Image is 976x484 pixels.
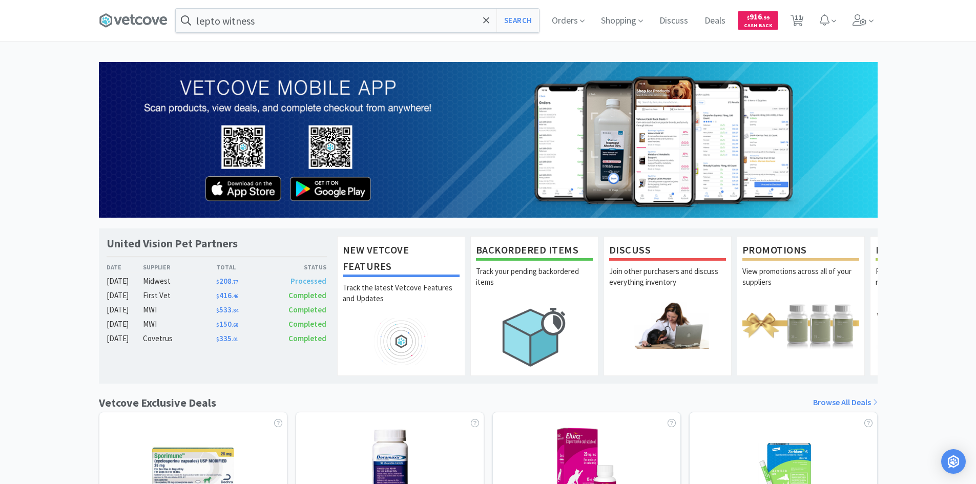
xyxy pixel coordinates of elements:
[232,307,238,314] span: . 84
[216,276,238,286] span: 208
[288,333,326,343] span: Completed
[143,289,216,302] div: First Vet
[107,262,143,272] div: Date
[476,242,593,261] h1: Backordered Items
[288,319,326,329] span: Completed
[476,302,593,372] img: hero_backorders.png
[107,236,238,251] h1: United Vision Pet Partners
[786,17,807,27] a: 11
[107,304,143,316] div: [DATE]
[604,236,732,375] a: DiscussJoin other purchasers and discuss everything inventory
[232,279,238,285] span: . 77
[99,394,216,412] h1: Vetcove Exclusive Deals
[216,293,219,300] span: $
[288,290,326,300] span: Completed
[232,293,238,300] span: . 46
[742,302,859,348] img: hero_promotions.png
[470,236,598,375] a: Backordered ItemsTrack your pending backordered items
[337,236,465,375] a: New Vetcove FeaturesTrack the latest Vetcove Features and Updates
[216,290,238,300] span: 416
[476,266,593,302] p: Track your pending backordered items
[609,302,726,348] img: hero_discuss.png
[216,319,238,329] span: 150
[941,449,966,474] div: Open Intercom Messenger
[216,262,272,272] div: Total
[216,279,219,285] span: $
[143,304,216,316] div: MWI
[107,289,143,302] div: [DATE]
[343,318,460,365] img: hero_feature_roadmap.png
[143,318,216,330] div: MWI
[742,242,859,261] h1: Promotions
[107,318,327,330] a: [DATE]MWI$150.68Completed
[107,304,327,316] a: [DATE]MWI$533.84Completed
[143,332,216,345] div: Covetrus
[496,9,539,32] button: Search
[107,275,143,287] div: [DATE]
[655,16,692,26] a: Discuss
[738,7,778,34] a: $916.99Cash Back
[143,262,216,272] div: Supplier
[107,289,327,302] a: [DATE]First Vet$416.46Completed
[232,336,238,343] span: . 01
[232,322,238,328] span: . 68
[744,23,772,30] span: Cash Back
[176,9,539,32] input: Search by item, sku, manufacturer, ingredient, size...
[343,242,460,277] h1: New Vetcove Features
[99,62,878,218] img: 169a39d576124ab08f10dc54d32f3ffd_4.png
[216,305,238,314] span: 533
[762,14,770,21] span: . 99
[747,12,770,22] span: 916
[107,275,327,287] a: [DATE]Midwest$208.77Processed
[343,282,460,318] p: Track the latest Vetcove Features and Updates
[700,16,730,26] a: Deals
[107,332,327,345] a: [DATE]Covetrus$335.01Completed
[737,236,865,375] a: PromotionsView promotions across all of your suppliers
[609,266,726,302] p: Join other purchasers and discuss everything inventory
[216,333,238,343] span: 335
[288,305,326,314] span: Completed
[272,262,327,272] div: Status
[216,336,219,343] span: $
[107,332,143,345] div: [DATE]
[747,14,750,21] span: $
[107,318,143,330] div: [DATE]
[742,266,859,302] p: View promotions across all of your suppliers
[143,275,216,287] div: Midwest
[290,276,326,286] span: Processed
[216,322,219,328] span: $
[216,307,219,314] span: $
[609,242,726,261] h1: Discuss
[813,396,878,409] a: Browse All Deals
